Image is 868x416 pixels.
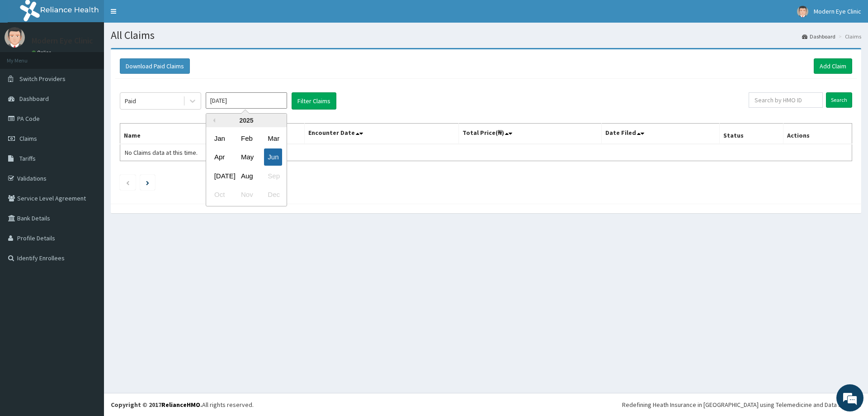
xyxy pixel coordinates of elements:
div: Minimize live chat window [148,5,170,26]
div: Choose February 2025 [237,130,255,147]
h1: All Claims [111,29,861,41]
span: Dashboard [19,95,49,103]
footer: All rights reserved. [104,393,868,416]
a: Next page [146,178,149,186]
a: Dashboard [802,33,835,40]
div: Redefining Heath Insurance in [GEOGRAPHIC_DATA] using Telemedicine and Data Science! [622,400,861,409]
div: Choose April 2025 [211,149,229,166]
span: No Claims data at this time. [125,148,198,157]
span: Modern Eye Clinic [814,7,861,15]
span: We're online! [52,114,125,206]
img: User Image [797,6,808,17]
th: Encounter Date [304,124,458,144]
a: RelianceHMO [161,401,200,409]
div: Choose July 2025 [211,167,229,184]
th: Name [120,124,305,144]
input: Search [826,92,852,108]
div: Choose March 2025 [264,130,282,147]
button: Previous Year [211,118,215,123]
strong: Copyright © 2017 . [111,401,202,409]
div: Choose August 2025 [237,167,255,184]
input: Search by HMO ID [749,92,823,108]
a: Previous page [126,178,130,186]
img: d_794563401_company_1708531726252_794563401 [17,45,37,68]
img: User Image [5,27,25,48]
div: Chat with us now [47,51,152,62]
a: Add Claim [814,58,852,74]
p: Modern Eye Clinic [32,37,93,45]
textarea: Type your message and hit 'Enter' [5,247,172,279]
th: Date Filed [601,124,719,144]
a: Online [32,49,53,56]
li: Claims [836,33,861,40]
div: Choose May 2025 [237,149,255,166]
th: Actions [783,124,852,144]
div: month 2025-06 [206,129,287,204]
div: Paid [125,96,136,105]
button: Filter Claims [292,92,336,110]
span: Switch Providers [19,75,66,83]
button: Download Paid Claims [120,58,190,74]
th: Total Price(₦) [458,124,601,144]
div: 2025 [206,114,287,127]
div: Choose June 2025 [264,149,282,166]
span: Claims [19,134,37,143]
input: Select Month and Year [206,92,287,109]
span: Tariffs [19,154,36,163]
th: Status [719,124,783,144]
div: Choose January 2025 [211,130,229,147]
